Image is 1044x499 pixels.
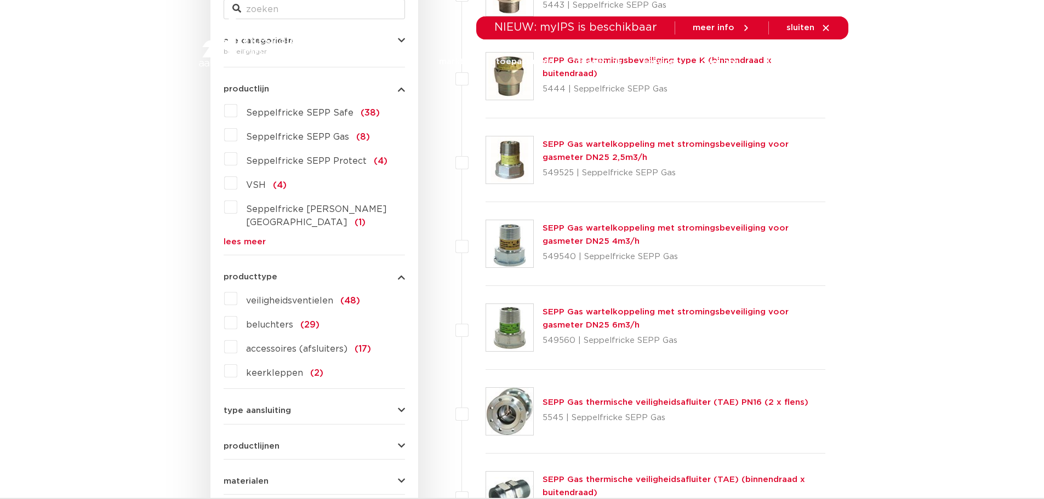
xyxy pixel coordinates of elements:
[543,164,826,182] p: 549525 | Seppelfricke SEPP Gas
[693,24,734,32] span: meer info
[355,345,371,353] span: (17)
[786,24,814,32] span: sluiten
[246,108,353,117] span: Seppelfricke SEPP Safe
[224,85,405,93] button: productlijn
[439,39,474,84] a: markten
[701,39,739,84] a: over ons
[224,273,405,281] button: producttype
[794,39,805,84] div: my IPS
[543,308,789,329] a: SEPP Gas wartelkoppeling met stromingsbeveiliging voor gasmeter DN25 6m3/h
[543,332,826,349] p: 549560 | Seppelfricke SEPP Gas
[340,296,360,305] span: (48)
[224,442,279,450] span: productlijnen
[486,136,533,183] img: Thumbnail for SEPP Gas wartelkoppeling met stromingsbeveiliging voor gasmeter DN25 2,5m3/h
[486,388,533,435] img: Thumbnail for SEPP Gas thermische veiligheidsafluiter (TAE) PN16 (2 x flens)
[543,398,808,406] a: SEPP Gas thermische veiligheidsafluiter (TAE) PN16 (2 x flens)
[246,157,367,165] span: Seppelfricke SEPP Protect
[374,157,387,165] span: (4)
[786,23,831,33] a: sluiten
[273,181,287,190] span: (4)
[246,181,266,190] span: VSH
[246,205,387,227] span: Seppelfricke [PERSON_NAME][GEOGRAPHIC_DATA]
[300,320,320,329] span: (29)
[310,369,323,377] span: (2)
[246,133,349,141] span: Seppelfricke SEPP Gas
[355,218,366,227] span: (1)
[543,475,805,497] a: SEPP Gas thermische veiligheidsafluiter (TAE) (binnendraad x buitendraad)
[246,320,293,329] span: beluchters
[224,477,269,485] span: materialen
[644,39,679,84] a: services
[496,39,554,84] a: toepassingen
[224,273,277,281] span: producttype
[486,304,533,351] img: Thumbnail for SEPP Gas wartelkoppeling met stromingsbeveiliging voor gasmeter DN25 6m3/h
[224,442,405,450] button: productlijnen
[224,477,405,485] button: materialen
[693,23,751,33] a: meer info
[361,108,380,117] span: (38)
[543,140,789,162] a: SEPP Gas wartelkoppeling met stromingsbeveiliging voor gasmeter DN25 2,5m3/h
[224,406,291,415] span: type aansluiting
[373,39,739,84] nav: Menu
[224,85,269,93] span: productlijn
[543,81,826,98] p: 5444 | Seppelfricke SEPP Gas
[543,409,808,427] p: 5545 | Seppelfricke SEPP Gas
[356,133,370,141] span: (8)
[246,369,303,377] span: keerkleppen
[543,224,789,245] a: SEPP Gas wartelkoppeling met stromingsbeveiliging voor gasmeter DN25 4m3/h
[224,238,405,246] a: lees meer
[575,39,622,84] a: downloads
[224,406,405,415] button: type aansluiting
[373,39,417,84] a: producten
[246,296,333,305] span: veiligheidsventielen
[246,345,347,353] span: accessoires (afsluiters)
[543,248,826,266] p: 549540 | Seppelfricke SEPP Gas
[494,22,657,33] span: NIEUW: myIPS is beschikbaar
[486,220,533,267] img: Thumbnail for SEPP Gas wartelkoppeling met stromingsbeveiliging voor gasmeter DN25 4m3/h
